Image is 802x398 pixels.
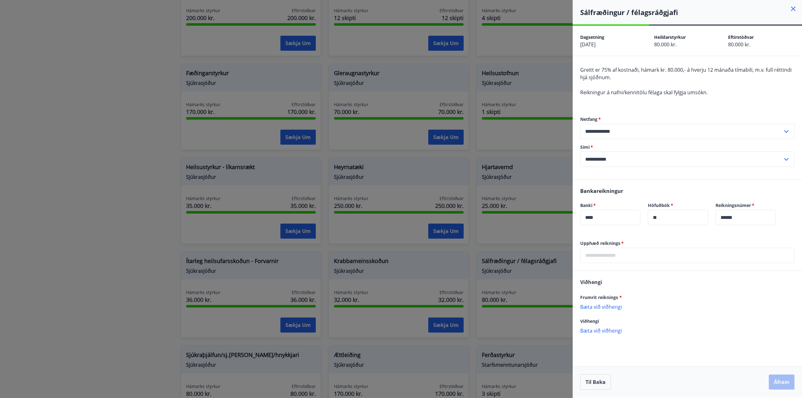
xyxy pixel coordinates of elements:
[580,294,622,300] span: Frumrit reiknings
[580,144,794,150] label: Sími
[580,240,794,246] label: Upphæð reiknings
[580,66,792,81] span: Greitt er 75% af kostnaði, hámark kr. 80.000,- á hverju 12 mánaða tímabili, m.v. full réttindi hj...
[580,41,596,48] span: [DATE]
[580,8,802,17] h4: Sálfræðingur / félagsráðgjafi
[728,41,751,48] span: 80.000 kr.
[728,34,754,40] span: Eftirstöðvar
[580,188,623,194] span: Bankareikningur
[716,202,776,209] label: Reikningsnúmer
[580,279,602,286] span: Viðhengi
[580,303,794,310] p: Bæta við viðhengi
[580,116,794,122] label: Netfang
[580,327,794,333] p: Bæta við viðhengi
[654,34,686,40] span: Heildarstyrkur
[648,202,708,209] label: Höfuðbók
[580,248,794,263] div: Upphæð reiknings
[580,89,708,96] span: Reikningur á nafni/kennitölu félaga skal fylgja umsókn.
[580,374,611,390] button: Til baka
[654,41,677,48] span: 80.000 kr.
[580,318,599,324] span: Viðhengi
[580,202,640,209] label: Banki
[580,34,604,40] span: Dagsetning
